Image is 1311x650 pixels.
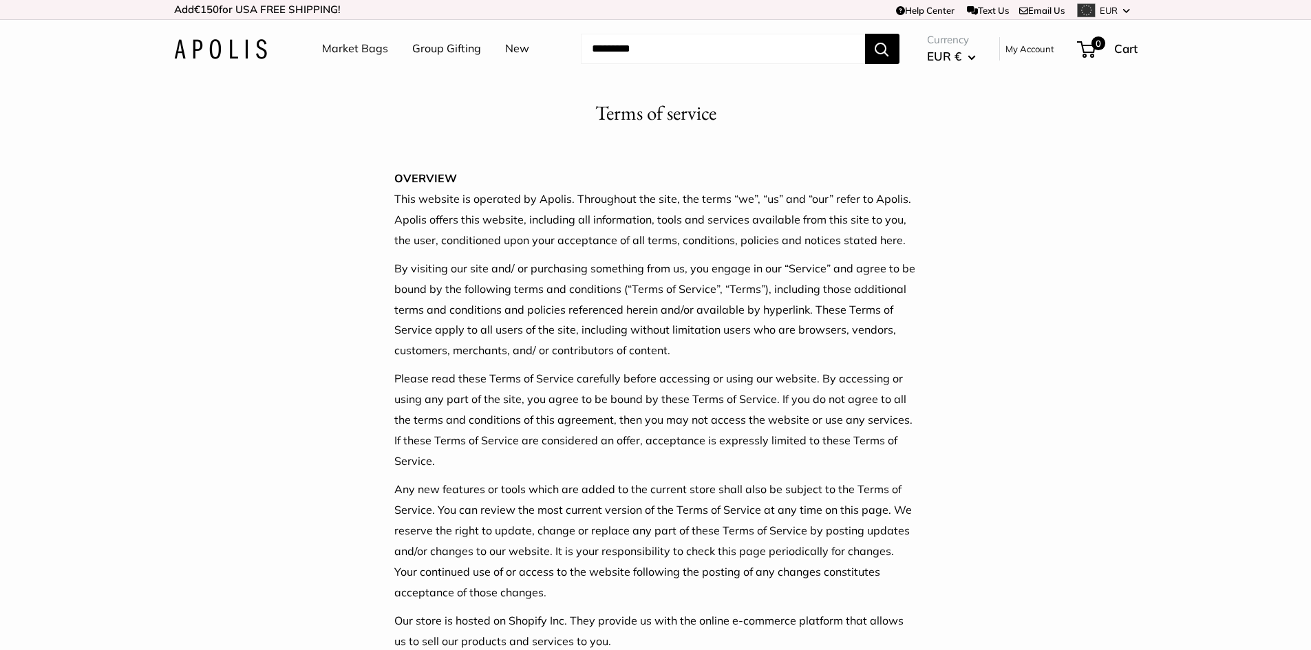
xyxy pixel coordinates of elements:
[505,39,529,59] a: New
[194,3,219,16] span: €150
[322,39,388,59] a: Market Bags
[394,479,917,603] p: Any new features or tools which are added to the current store shall also be subject to the Terms...
[394,259,917,362] p: By visiting our site and/ or purchasing something from us, you engage in our “Service” and agree ...
[1114,41,1138,56] span: Cart
[394,171,457,185] strong: OVERVIEW
[1100,5,1118,16] span: EUR
[927,49,961,63] span: EUR €
[394,98,917,127] h1: Terms of service
[1005,41,1054,57] a: My Account
[865,34,899,64] button: Search
[412,39,481,59] a: Group Gifting
[896,5,955,16] a: Help Center
[927,45,976,67] button: EUR €
[394,369,917,472] p: Please read these Terms of Service carefully before accessing or using our website. By accessing ...
[967,5,1009,16] a: Text Us
[581,34,865,64] input: Search...
[1019,5,1065,16] a: Email Us
[1091,36,1105,50] span: 0
[1078,38,1138,60] a: 0 Cart
[174,39,267,59] img: Apolis
[927,30,976,50] span: Currency
[394,189,917,251] p: This website is operated by Apolis. Throughout the site, the terms “we”, “us” and “our” refer to ...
